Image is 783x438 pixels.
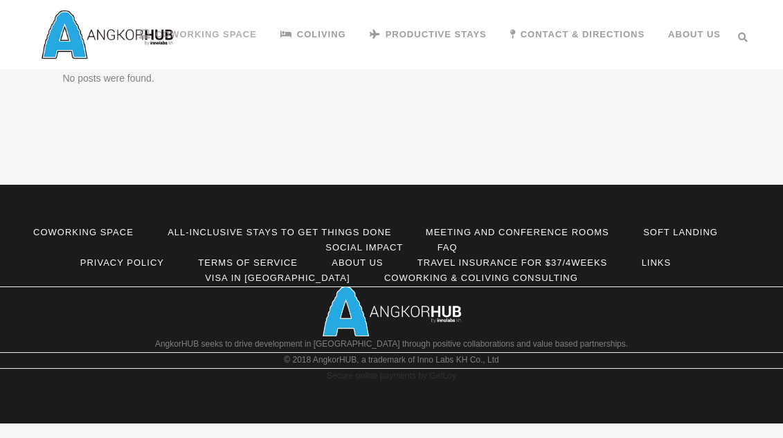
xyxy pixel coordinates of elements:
span: About us [668,29,721,39]
a: About us [332,257,383,268]
a: Visa in [GEOGRAPHIC_DATA] [205,273,350,283]
img: AngkorHUB logo [323,286,461,336]
a: Terms of Service [198,257,298,268]
a: FAQ [438,242,458,253]
a: Coworking & Coliving Consulting [384,273,578,283]
span: Coliving [297,29,346,39]
iframe: Drift Widget Chat Window [498,136,775,377]
span: © 2018 AngkorHUB, a trademark of Inno Labs KH Co., Ltd [284,355,498,365]
a: All-inclusive stays to get things done [168,227,391,237]
span: Coworking Space [156,29,257,39]
a: Travel Insurance for $37/4weeks [417,257,607,268]
span: Contact & Directions [521,29,645,39]
p: No posts were found. [63,69,721,87]
a: Meeting and Conference rooms [426,227,609,237]
a: Privacy Policy [80,257,164,268]
a: Coworking Space [33,227,134,237]
a: Social Impact [325,242,403,253]
a: Secure online payments by GetLoy [327,371,456,381]
iframe: Drift Widget Chat Controller [714,369,766,421]
span: Productive Stays [386,29,487,39]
